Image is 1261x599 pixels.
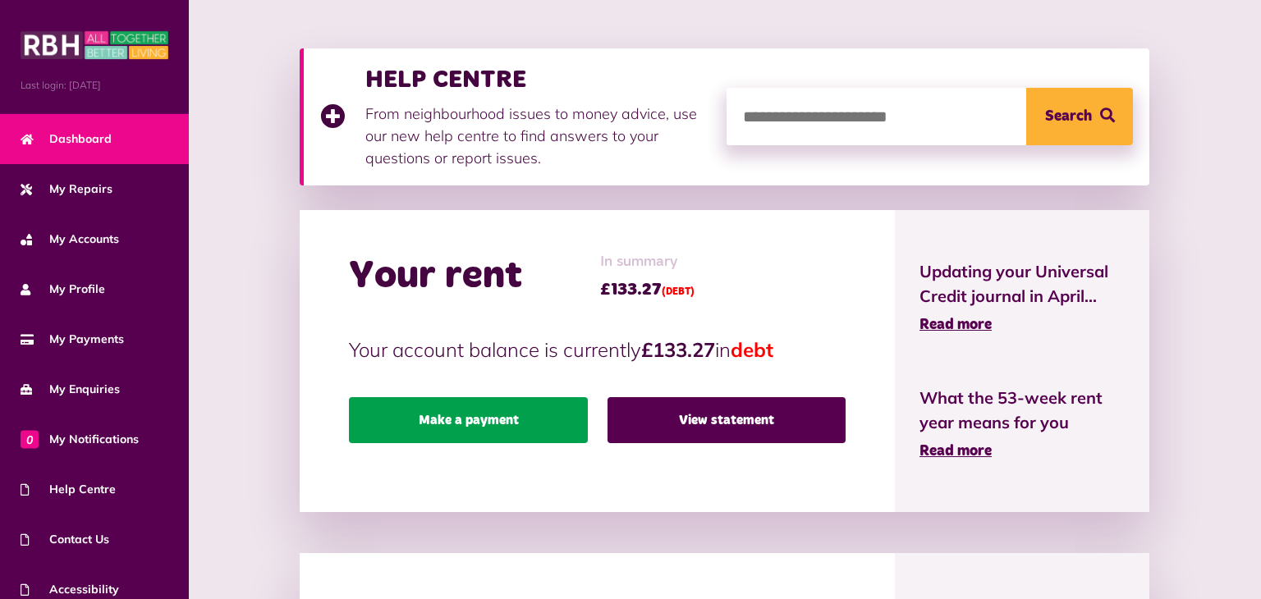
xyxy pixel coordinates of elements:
p: From neighbourhood issues to money advice, use our new help centre to find answers to your questi... [365,103,710,169]
span: debt [731,337,773,362]
span: My Payments [21,331,124,348]
span: Help Centre [21,481,116,498]
span: Search [1045,88,1092,145]
span: Updating your Universal Credit journal in April... [919,259,1125,309]
h3: HELP CENTRE [365,65,710,94]
span: Contact Us [21,531,109,548]
h2: Your rent [349,253,522,300]
span: (DEBT) [662,287,695,297]
span: My Notifications [21,431,139,448]
button: Search [1026,88,1133,145]
span: My Repairs [21,181,112,198]
span: In summary [600,251,695,273]
p: Your account balance is currently in [349,335,845,364]
span: My Profile [21,281,105,298]
span: Dashboard [21,130,112,148]
a: What the 53-week rent year means for you Read more [919,386,1125,463]
span: Read more [919,318,992,332]
a: Make a payment [349,397,587,443]
span: Accessibility [21,581,119,598]
span: Read more [919,444,992,459]
a: View statement [608,397,846,443]
span: 0 [21,430,39,448]
span: What the 53-week rent year means for you [919,386,1125,435]
a: Updating your Universal Credit journal in April... Read more [919,259,1125,336]
span: Last login: [DATE] [21,78,168,93]
span: My Enquiries [21,381,120,398]
span: My Accounts [21,231,119,248]
img: MyRBH [21,29,168,62]
strong: £133.27 [641,337,715,362]
span: £133.27 [600,277,695,302]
